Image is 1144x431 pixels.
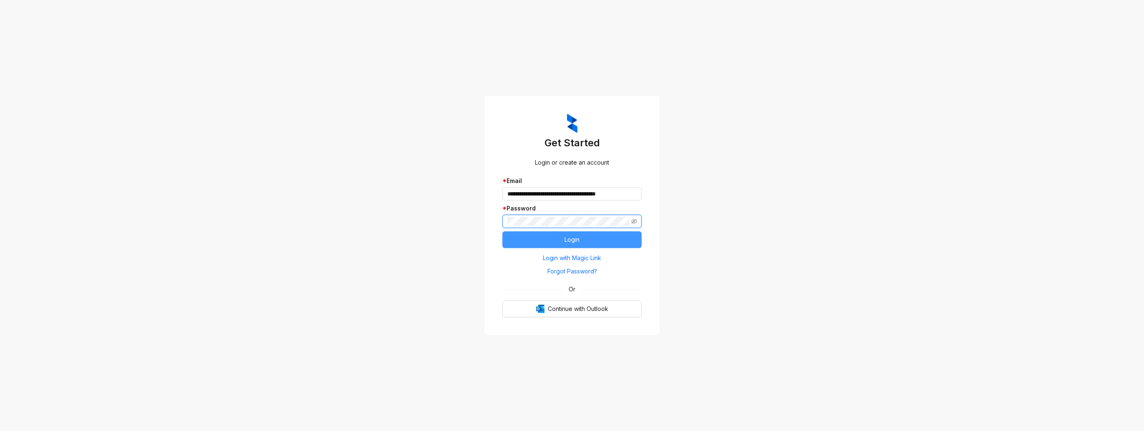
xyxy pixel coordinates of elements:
[631,218,637,224] span: eye-invisible
[563,285,581,294] span: Or
[564,235,580,244] span: Login
[502,158,642,167] div: Login or create an account
[548,304,608,313] span: Continue with Outlook
[502,176,642,185] div: Email
[502,231,642,248] button: Login
[502,265,642,278] button: Forgot Password?
[547,267,597,276] span: Forgot Password?
[502,301,642,317] button: OutlookContinue with Outlook
[567,114,577,133] img: ZumaIcon
[543,253,601,263] span: Login with Magic Link
[502,251,642,265] button: Login with Magic Link
[502,136,642,150] h3: Get Started
[536,305,544,313] img: Outlook
[502,204,642,213] div: Password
